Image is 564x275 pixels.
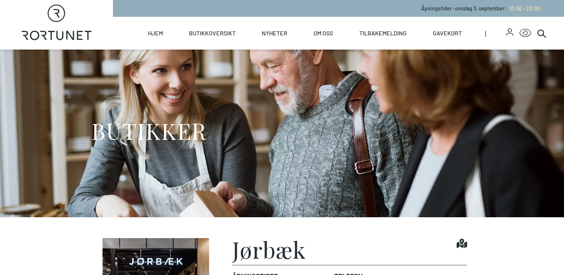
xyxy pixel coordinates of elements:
button: Open Accessibility Menu [519,27,531,39]
a: Om oss [313,17,333,50]
span: 10:00 - 20:00 [509,5,540,12]
span: | [485,17,506,50]
a: Gavekort [433,17,462,50]
a: Tilbakemelding [359,17,407,50]
p: Åpningstider - onsdag 3. september : [421,4,540,12]
a: Hjem [148,17,163,50]
h1: BUTIKKER [91,117,207,145]
h1: Jørbæk [232,238,306,260]
a: 10:00 - 20:00 [506,5,540,12]
a: Nyheter [262,17,287,50]
a: Butikkoversikt [189,17,236,50]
